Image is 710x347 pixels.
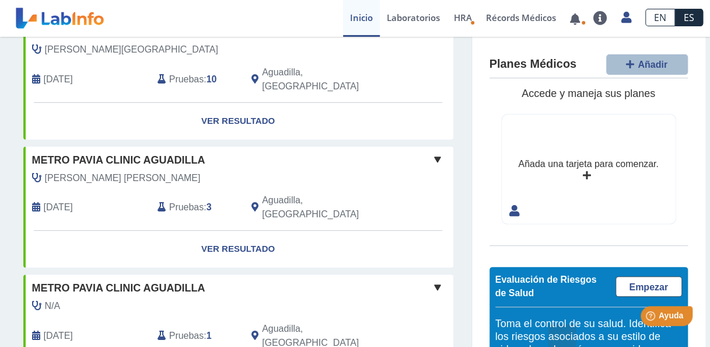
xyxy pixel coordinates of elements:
a: Ver Resultado [23,103,453,140]
div: Añada una tarjeta para comenzar. [518,157,658,171]
div: : [149,193,243,221]
span: Metro Pavia Clinic Aguadilla [32,152,205,168]
h4: Planes Médicos [489,57,576,71]
a: Ver Resultado [23,231,453,268]
span: Aguadilla, PR [262,193,391,221]
span: Evaluación de Riesgos de Salud [495,275,597,299]
span: Empezar [629,282,668,292]
a: ES [675,9,703,26]
span: Pruebas [169,329,204,343]
span: Pruebas [169,200,204,214]
b: 10 [207,74,217,84]
button: Añadir [606,54,688,75]
span: Aguadilla, PR [262,65,391,93]
span: HRA [454,12,472,23]
a: Empezar [615,276,682,297]
span: Accede y maneja sus planes [522,88,655,99]
span: Ayala, Elvia [45,43,218,57]
span: 2024-06-06 [44,329,73,343]
div: : [149,65,243,93]
span: 2025-02-17 [44,200,73,214]
b: 1 [207,331,212,341]
span: Metro Pavia Clinic Aguadilla [32,280,205,296]
span: Añadir [638,60,667,70]
iframe: Help widget launcher [606,301,697,334]
span: Pruebas [169,72,204,86]
span: 2025-03-20 [44,72,73,86]
a: EN [645,9,675,26]
span: Manzano Rodriguez, Lila [45,171,201,185]
b: 3 [207,202,212,212]
span: N/A [45,299,61,313]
